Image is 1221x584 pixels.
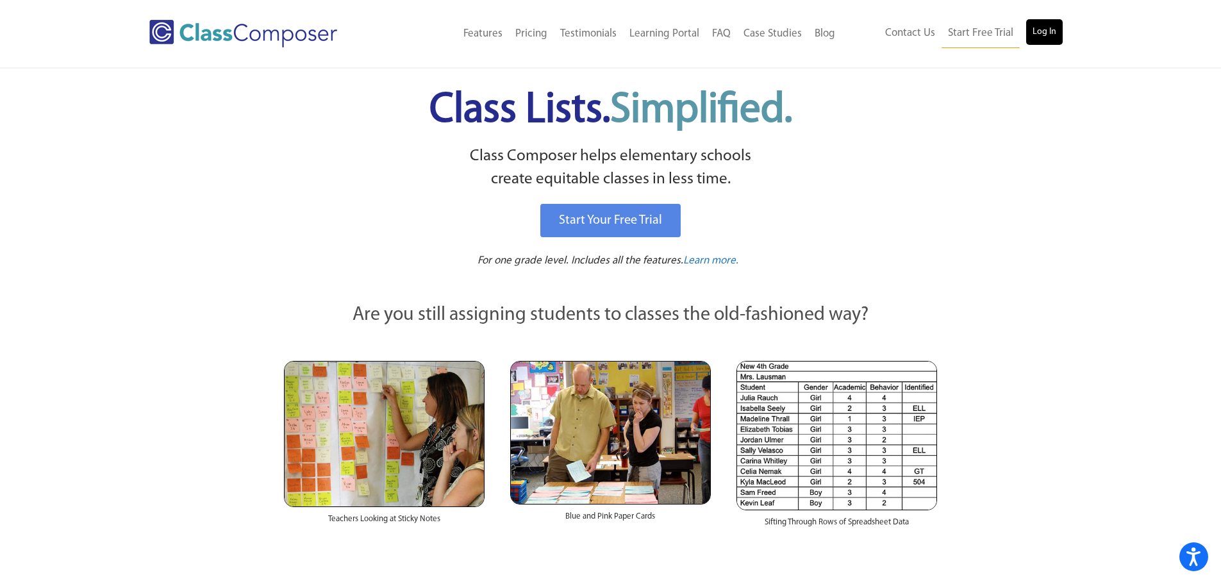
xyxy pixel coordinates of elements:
span: Learn more. [683,255,738,266]
img: Teachers Looking at Sticky Notes [284,361,485,507]
a: Testimonials [554,20,623,48]
span: Class Lists. [429,90,792,131]
img: Class Composer [149,20,337,47]
div: Sifting Through Rows of Spreadsheet Data [736,510,937,541]
a: Contact Us [879,19,942,47]
a: Features [457,20,509,48]
a: Log In [1026,19,1063,45]
span: Start Your Free Trial [559,214,662,227]
p: Class Composer helps elementary schools create equitable classes in less time. [282,145,940,192]
a: Pricing [509,20,554,48]
img: Spreadsheets [736,361,937,510]
a: Blog [808,20,842,48]
a: Learning Portal [623,20,706,48]
a: Case Studies [737,20,808,48]
div: Teachers Looking at Sticky Notes [284,507,485,538]
img: Blue and Pink Paper Cards [510,361,711,504]
a: Start Your Free Trial [540,204,681,237]
div: Blue and Pink Paper Cards [510,505,711,535]
span: For one grade level. Includes all the features. [478,255,683,266]
span: Simplified. [610,90,792,131]
nav: Header Menu [390,20,842,48]
a: FAQ [706,20,737,48]
a: Start Free Trial [942,19,1020,48]
a: Learn more. [683,253,738,269]
nav: Header Menu [842,19,1063,48]
p: Are you still assigning students to classes the old-fashioned way? [284,301,938,330]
